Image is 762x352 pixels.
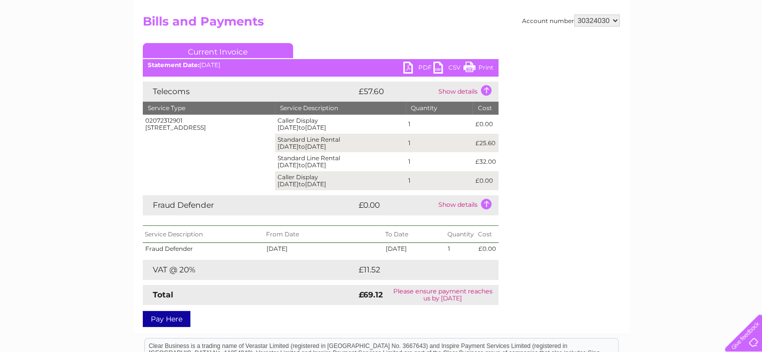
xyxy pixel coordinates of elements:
th: Service Description [143,225,265,243]
td: Caller Display [DATE] [DATE] [275,171,406,190]
td: Fraud Defender [143,195,356,215]
td: £0.00 [475,243,498,255]
td: Caller Display [DATE] [DATE] [275,115,406,134]
div: 02072312901 [STREET_ADDRESS] [145,117,273,131]
td: Standard Line Rental [DATE] [DATE] [275,134,406,153]
td: £32.00 [472,152,498,171]
span: to [299,161,305,169]
strong: £69.12 [359,290,383,299]
td: £11.52 [356,260,476,280]
span: to [299,180,305,188]
h2: Bills and Payments [143,15,620,34]
th: Quantity [445,225,475,243]
a: CSV [433,62,463,76]
td: £57.60 [356,82,436,102]
div: Clear Business is a trading name of Verastar Limited (registered in [GEOGRAPHIC_DATA] No. 3667643... [145,6,618,49]
span: to [299,143,305,150]
td: Please ensure payment reaches us by [DATE] [387,285,498,305]
a: Pay Here [143,311,190,327]
td: 1 [406,134,472,153]
a: Current Invoice [143,43,293,58]
img: logo.png [27,26,78,57]
td: Fraud Defender [143,243,265,255]
td: £25.60 [472,134,498,153]
th: Service Description [275,102,406,115]
a: Log out [729,43,752,50]
th: From Date [264,225,383,243]
div: [DATE] [143,62,498,69]
td: [DATE] [264,243,383,255]
a: Contact [695,43,720,50]
th: Service Type [143,102,275,115]
th: Quantity [406,102,472,115]
span: to [299,124,305,131]
td: 1 [406,152,472,171]
td: Standard Line Rental [DATE] [DATE] [275,152,406,171]
b: Statement Date: [148,61,199,69]
td: 1 [445,243,475,255]
a: Water [586,43,605,50]
strong: Total [153,290,173,299]
a: 0333 014 3131 [573,5,642,18]
td: 1 [406,115,472,134]
td: Show details [436,82,498,102]
th: Cost [475,225,498,243]
th: Cost [472,102,498,115]
td: VAT @ 20% [143,260,356,280]
a: Blog [675,43,689,50]
td: £0.00 [472,115,498,134]
div: Account number [522,15,620,27]
a: Telecoms [639,43,669,50]
td: Show details [436,195,498,215]
td: £0.00 [472,171,498,190]
a: PDF [403,62,433,76]
td: 1 [406,171,472,190]
td: £0.00 [356,195,436,215]
td: [DATE] [383,243,445,255]
td: Telecoms [143,82,356,102]
a: Print [463,62,493,76]
a: Energy [611,43,633,50]
th: To Date [383,225,445,243]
